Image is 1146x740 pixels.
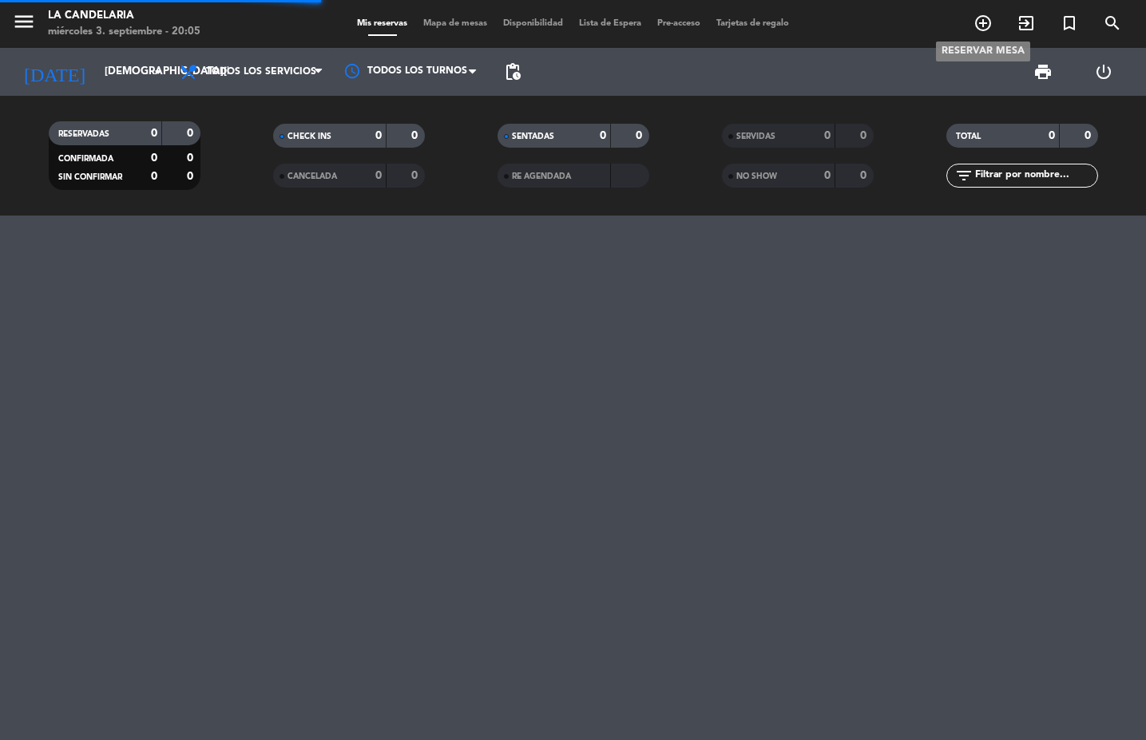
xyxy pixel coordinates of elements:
[206,66,316,77] span: Todos los servicios
[974,14,993,33] i: add_circle_outline
[48,24,200,40] div: miércoles 3. septiembre - 20:05
[1103,14,1122,33] i: search
[12,10,36,39] button: menu
[824,130,831,141] strong: 0
[58,173,122,181] span: SIN CONFIRMAR
[375,130,382,141] strong: 0
[287,133,331,140] span: CHECK INS
[512,172,571,180] span: RE AGENDADA
[411,170,421,181] strong: 0
[636,130,645,141] strong: 0
[287,172,337,180] span: CANCELADA
[736,172,777,180] span: NO SHOW
[58,155,113,163] span: CONFIRMADA
[1049,130,1055,141] strong: 0
[1033,62,1053,81] span: print
[48,8,200,24] div: LA CANDELARIA
[58,130,109,138] span: RESERVADAS
[151,152,157,164] strong: 0
[149,62,168,81] i: arrow_drop_down
[974,167,1097,184] input: Filtrar por nombre...
[708,19,797,28] span: Tarjetas de regalo
[860,170,870,181] strong: 0
[954,166,974,185] i: filter_list
[1094,62,1113,81] i: power_settings_new
[1060,14,1079,33] i: turned_in_not
[956,133,981,140] span: TOTAL
[12,10,36,34] i: menu
[649,19,708,28] span: Pre-acceso
[187,152,196,164] strong: 0
[503,62,522,81] span: pending_actions
[495,19,571,28] span: Disponibilidad
[187,171,196,182] strong: 0
[349,19,415,28] span: Mis reservas
[736,133,775,140] span: SERVIDAS
[1085,130,1094,141] strong: 0
[151,171,157,182] strong: 0
[415,19,495,28] span: Mapa de mesas
[1017,14,1036,33] i: exit_to_app
[600,130,606,141] strong: 0
[571,19,649,28] span: Lista de Espera
[1073,48,1134,96] div: LOG OUT
[12,54,97,89] i: [DATE]
[411,130,421,141] strong: 0
[187,128,196,139] strong: 0
[824,170,831,181] strong: 0
[151,128,157,139] strong: 0
[936,42,1030,61] div: RESERVAR MESA
[512,133,554,140] span: SENTADAS
[860,130,870,141] strong: 0
[375,170,382,181] strong: 0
